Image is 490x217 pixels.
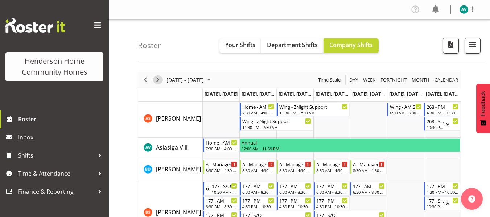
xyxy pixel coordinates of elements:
[427,204,446,209] div: 10:30 PM - 6:30 AM
[242,139,458,146] div: Annual
[465,38,481,54] button: Filter Shifts
[279,182,311,189] div: 177 - AM
[317,75,341,84] span: Time Scale
[460,5,468,14] img: asiasiga-vili8528.jpg
[379,75,408,84] button: Fortnight
[411,75,430,84] span: Month
[349,75,359,84] span: Day
[353,160,385,168] div: A - Manager
[261,38,324,53] button: Department Shifts
[350,160,387,174] div: Barbara Dunlop"s event - A - Manager Begin From Friday, October 3, 2025 at 8:30:00 AM GMT+13:00 E...
[279,91,312,97] span: [DATE], [DATE]
[242,124,311,130] div: 11:30 PM - 7:30 AM
[242,160,274,168] div: A - Manager
[427,124,446,130] div: 10:30 PM - 6:30 AM
[480,91,486,116] span: Feedback
[156,208,201,217] a: [PERSON_NAME]
[156,114,201,123] a: [PERSON_NAME]
[5,18,65,33] img: Rosterit website logo
[277,160,313,174] div: Barbara Dunlop"s event - A - Manager Begin From Wednesday, October 1, 2025 at 8:30:00 AM GMT+13:0...
[156,114,201,122] span: [PERSON_NAME]
[389,91,422,97] span: [DATE], [DATE]
[476,84,490,133] button: Feedback - Show survey
[240,103,276,116] div: Arshdeep Singh"s event - Home - AM Support 3 Begin From Tuesday, September 30, 2025 at 7:30:00 AM...
[166,75,205,84] span: [DATE] - [DATE]
[277,182,313,196] div: Billie Sothern"s event - 177 - AM Begin From Wednesday, October 1, 2025 at 6:30:00 AM GMT+13:00 E...
[156,208,201,216] span: [PERSON_NAME]
[424,182,460,196] div: Billie Sothern"s event - 177 - PM Begin From Sunday, October 5, 2025 at 4:30:00 PM GMT+13:00 Ends...
[205,91,238,97] span: [DATE], [DATE]
[279,197,311,204] div: 177 - PM
[433,75,460,84] button: Month
[242,182,274,189] div: 177 - AM
[206,167,238,173] div: 8:30 AM - 4:30 PM
[212,182,238,189] div: 177 - S/O
[314,196,350,210] div: Billie Sothern"s event - 177 - PM Begin From Thursday, October 2, 2025 at 4:30:00 PM GMT+13:00 En...
[242,167,274,173] div: 8:30 AM - 4:30 PM
[314,182,350,196] div: Billie Sothern"s event - 177 - AM Begin From Thursday, October 2, 2025 at 6:30:00 AM GMT+13:00 En...
[362,75,377,84] button: Timeline Week
[316,91,349,97] span: [DATE], [DATE]
[348,75,359,84] button: Timeline Day
[18,168,94,179] span: Time & Attendance
[411,75,431,84] button: Timeline Month
[277,103,350,116] div: Arshdeep Singh"s event - Wing - ZNight Support Begin From Wednesday, October 1, 2025 at 11:30:00 ...
[279,204,311,209] div: 4:30 PM - 10:30 PM
[242,197,274,204] div: 177 - PM
[424,196,460,210] div: Billie Sothern"s event - 177 - S/O Begin From Sunday, October 5, 2025 at 10:30:00 PM GMT+13:00 En...
[242,146,458,151] div: 12:00 AM - 11:59 PM
[18,150,94,161] span: Shifts
[316,167,348,173] div: 8:30 AM - 4:30 PM
[329,41,373,49] span: Company Shifts
[138,138,203,159] td: Asiasiga Vili resource
[203,138,239,152] div: Asiasiga Vili"s event - Home - AM Support 3 Begin From Monday, September 29, 2025 at 7:30:00 AM G...
[279,167,311,173] div: 8:30 AM - 4:30 PM
[267,41,318,49] span: Department Shifts
[352,91,385,97] span: [DATE], [DATE]
[362,75,376,84] span: Week
[206,204,238,209] div: 6:30 AM - 8:30 AM
[165,75,214,84] button: October 2025
[427,110,458,116] div: 4:30 PM - 10:30 PM
[426,91,459,97] span: [DATE], [DATE]
[427,117,446,125] div: 268 - S/O
[164,72,215,88] div: Sep 29 - Oct 05, 2025
[424,117,460,131] div: Arshdeep Singh"s event - 268 - S/O Begin From Sunday, October 5, 2025 at 10:30:00 PM GMT+13:00 En...
[240,196,276,210] div: Billie Sothern"s event - 177 - PM Begin From Tuesday, September 30, 2025 at 4:30:00 PM GMT+13:00 ...
[242,91,275,97] span: [DATE], [DATE]
[206,197,238,204] div: 177 - AM
[153,75,163,84] button: Next
[390,110,422,116] div: 6:30 AM - 3:00 PM
[277,196,313,210] div: Billie Sothern"s event - 177 - PM Begin From Wednesday, October 1, 2025 at 4:30:00 PM GMT+13:00 E...
[316,197,348,204] div: 177 - PM
[206,139,238,146] div: Home - AM Support 3
[242,189,274,195] div: 6:30 AM - 8:30 AM
[18,186,94,197] span: Finance & Reporting
[468,195,475,203] img: help-xxl-2.png
[152,72,164,88] div: next period
[206,146,238,151] div: 7:30 AM - 4:00 PM
[206,160,238,168] div: A - Manager
[242,117,311,125] div: Wing - ZNight Support
[138,102,203,138] td: Arshdeep Singh resource
[316,182,348,189] div: 177 - AM
[353,182,385,189] div: 177 - AM
[141,75,151,84] button: Previous
[139,72,152,88] div: previous period
[279,110,348,116] div: 11:30 PM - 7:30 AM
[242,110,274,116] div: 7:30 AM - 4:00 PM
[240,117,313,131] div: Arshdeep Singh"s event - Wing - ZNight Support Begin From Tuesday, September 30, 2025 at 11:30:00...
[279,160,311,168] div: A - Manager
[240,182,276,196] div: Billie Sothern"s event - 177 - AM Begin From Tuesday, September 30, 2025 at 6:30:00 AM GMT+13:00 ...
[138,159,203,181] td: Barbara Dunlop resource
[434,75,459,84] span: calendar
[138,41,161,50] h4: Roster
[242,103,274,110] div: Home - AM Support 3
[316,189,348,195] div: 6:30 AM - 8:30 AM
[225,41,255,49] span: Your Shifts
[156,143,188,151] span: Asiasiga Vili
[390,103,422,110] div: Wing - AM Support 1
[203,196,239,210] div: Billie Sothern"s event - 177 - AM Begin From Monday, September 29, 2025 at 6:30:00 AM GMT+13:00 E...
[156,143,188,152] a: Asiasiga Vili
